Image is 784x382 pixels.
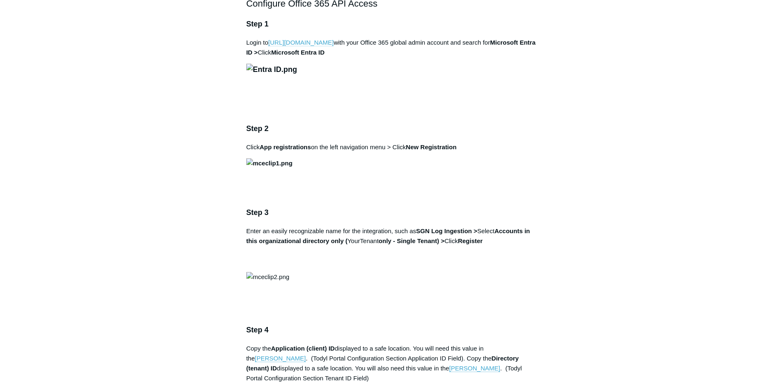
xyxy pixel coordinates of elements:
[406,143,457,150] strong: New Registration
[458,237,483,244] strong: Register
[260,143,311,150] strong: App registrations
[246,142,538,152] p: Click on the left navigation menu > Click
[246,158,293,168] img: mceclip1.png
[246,38,538,57] p: Login to with your Office 365 global admin account and search for Click
[271,345,335,352] strong: Application (client) ID
[255,355,306,362] a: [PERSON_NAME]
[246,39,536,56] strong: Microsoft Entra ID >
[271,49,324,56] strong: Microsoft Entra ID
[246,64,297,76] img: Entra ID.png
[246,324,538,336] h3: Step 4
[246,207,538,219] h3: Step 3
[246,227,530,244] strong: Accounts in this organizational directory only (
[246,355,519,372] strong: Directory (tenant) ID
[268,39,334,46] a: [URL][DOMAIN_NAME]
[246,226,538,266] p: Enter an easily recognizable name for the integration, such as Select YourTenant Click
[379,237,444,244] strong: only - Single Tenant) >
[246,123,538,135] h3: Step 2
[246,18,538,30] h3: Step 1
[416,227,477,234] strong: SGN Log Ingestion >
[246,272,289,282] img: mceclip2.png
[449,365,500,372] a: [PERSON_NAME]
